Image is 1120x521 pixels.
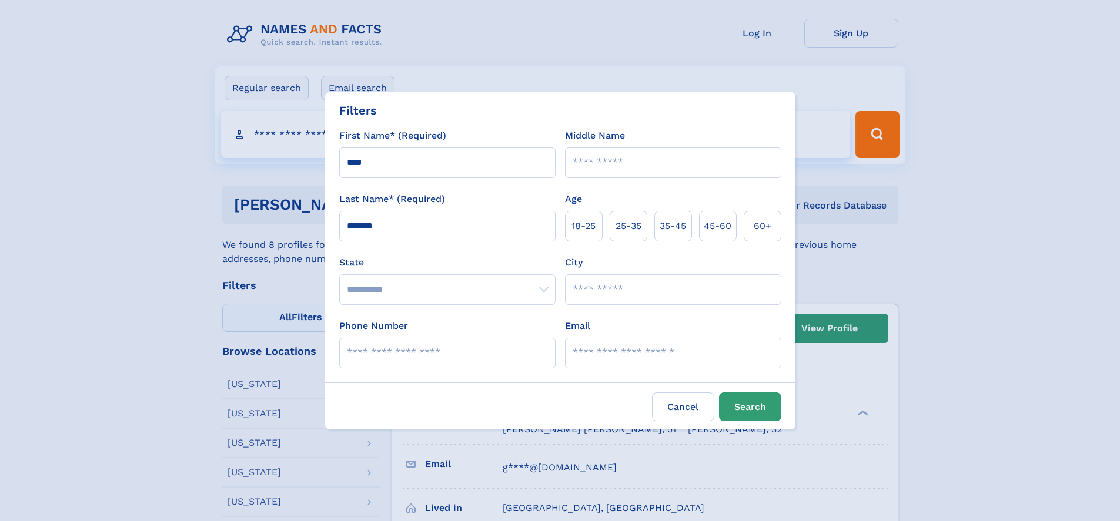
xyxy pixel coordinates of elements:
span: 18‑25 [571,219,596,233]
label: Cancel [652,392,714,421]
label: Last Name* (Required) [339,192,445,206]
button: Search [719,392,781,421]
span: 25‑35 [616,219,641,233]
span: 35‑45 [660,219,686,233]
span: 45‑60 [704,219,731,233]
label: First Name* (Required) [339,129,446,143]
label: City [565,256,583,270]
div: Filters [339,102,377,119]
span: 60+ [754,219,771,233]
label: Phone Number [339,319,408,333]
label: State [339,256,556,270]
label: Email [565,319,590,333]
label: Middle Name [565,129,625,143]
label: Age [565,192,582,206]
